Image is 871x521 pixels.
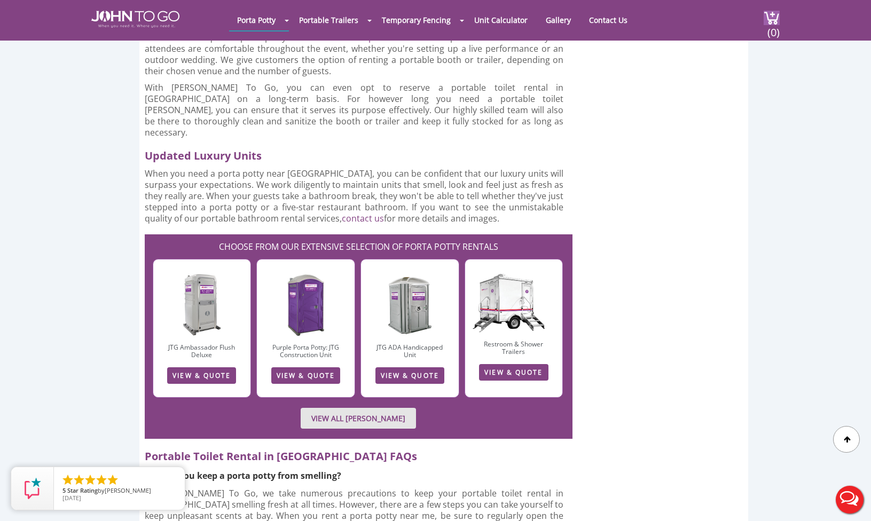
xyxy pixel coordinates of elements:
[342,212,384,224] a: contact us
[145,82,564,138] p: With [PERSON_NAME] To Go, you can even opt to reserve a portable toilet rental in [GEOGRAPHIC_DAT...
[62,486,66,494] span: 5
[301,408,416,429] a: VIEW ALL [PERSON_NAME]
[465,254,563,334] img: JTG-2-Mini-1_cutout.png
[291,10,366,30] a: Portable Trailers
[466,10,536,30] a: Unit Calculator
[105,486,151,494] span: [PERSON_NAME]
[22,478,43,499] img: Review Rating
[67,486,98,494] span: Star Rating
[581,10,635,30] a: Contact Us
[285,273,326,337] img: construction-unit.jpg
[145,444,573,463] h2: Portable Toilet Rental in [GEOGRAPHIC_DATA] FAQs
[272,343,339,359] a: Purple Porta Potty: JTG Construction Unit
[62,487,176,495] span: by
[168,343,235,359] a: JTG Ambassador Flush Deluxe
[150,234,568,254] h2: CHOOSE FROM OUR EXTENSIVE SELECTION OF PORTA POTTY RENTALS
[375,367,444,384] a: VIEW & QUOTE
[182,273,223,337] img: AFD-1.jpg
[84,473,97,486] li: 
[828,478,871,521] button: Live Chat
[538,10,579,30] a: Gallery
[167,367,236,384] a: VIEW & QUOTE
[145,168,564,224] p: When you need a porta potty near [GEOGRAPHIC_DATA], you can be confident that our luxury units wi...
[145,469,591,483] h4: How do you keep a porta potty from smelling?
[145,144,573,163] h2: Updated Luxury Units
[229,10,284,30] a: Porta Potty
[374,10,459,30] a: Temporary Fencing
[479,364,548,381] a: VIEW & QUOTE
[95,473,108,486] li: 
[764,11,780,25] img: cart a
[388,273,432,337] img: ADA-1-1.jpg
[61,473,74,486] li: 
[271,367,340,384] a: VIEW & QUOTE
[145,32,564,77] p: You can also request a porta potty rental near me for . It's important to ensure that your attend...
[73,473,85,486] li: 
[767,17,780,40] span: (0)
[91,11,179,28] img: JOHN to go
[376,343,443,359] a: JTG ADA Handicapped Unit
[106,473,119,486] li: 
[62,494,81,502] span: [DATE]
[484,340,543,356] a: Restroom & Shower Trailers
